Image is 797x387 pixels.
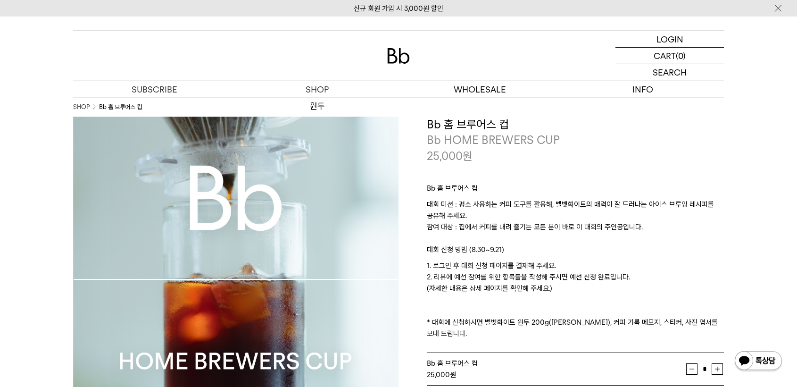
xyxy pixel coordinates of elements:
p: 1. 로그인 후 대회 신청 페이지를 결제해 주세요. 2. 리뷰에 예선 참여를 위한 항목들을 작성해 주시면 예선 신청 완료입니다. (자세한 내용은 상세 페이지를 확인해 주세요.... [427,260,724,339]
p: CART [654,48,676,64]
p: 대회 미션 : 평소 사용하는 커피 도구를 활용해, 벨벳화이트의 매력이 잘 드러나는 아이스 브루잉 레시피를 공유해 주세요. 참여 대상 : 집에서 커피를 내려 즐기는 모든 분이 ... [427,199,724,244]
a: SHOP [236,81,398,98]
a: CART (0) [615,48,724,64]
a: LOGIN [615,31,724,48]
a: SHOP [73,102,90,112]
p: Bb HOME BREWERS CUP [427,132,724,148]
a: 원두 [236,98,398,114]
button: 증가 [712,363,723,375]
span: Bb 홈 브루어스 컵 [427,359,478,368]
p: WHOLESALE [398,81,561,98]
a: SUBSCRIBE [73,81,236,98]
p: (0) [676,48,686,64]
p: 대회 신청 방법 (8.30~9.21) [427,244,724,260]
span: 원 [463,149,473,163]
img: 카카오톡 채널 1:1 채팅 버튼 [734,350,783,373]
button: 감소 [686,363,697,375]
a: 신규 회원 가입 시 3,000원 할인 [354,4,443,13]
div: 원 [427,369,686,380]
p: INFO [561,81,724,98]
p: 25,000 [427,148,473,164]
h3: Bb 홈 브루어스 컵 [427,117,724,133]
strong: 25,000 [427,370,450,379]
p: LOGIN [656,31,683,47]
li: Bb 홈 브루어스 컵 [99,102,142,112]
p: Bb 홈 브루어스 컵 [427,183,724,199]
p: SEARCH [653,64,687,81]
img: 로고 [387,48,410,64]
